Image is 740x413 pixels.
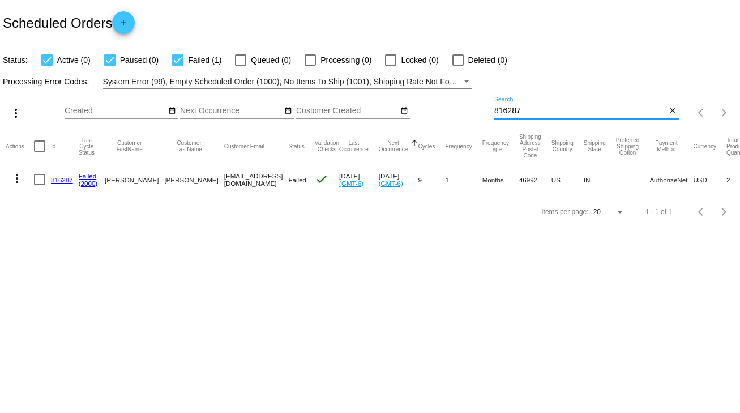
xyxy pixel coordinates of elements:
button: Change sorting for CustomerEmail [224,143,264,150]
mat-icon: close [669,107,677,116]
mat-icon: more_vert [10,172,24,185]
button: Change sorting for LastOccurrenceUtc [339,140,369,152]
mat-cell: US [551,163,584,196]
div: 1 - 1 of 1 [645,208,672,216]
button: Previous page [690,101,713,124]
button: Change sorting for PaymentMethod.Type [649,140,683,152]
button: Change sorting for NextOccurrenceUtc [379,140,408,152]
button: Change sorting for Frequency [445,143,472,150]
button: Next page [713,101,735,124]
button: Next page [713,201,735,223]
mat-cell: Months [482,163,519,196]
mat-cell: AuthorizeNet [649,163,693,196]
span: Failed (1) [188,53,221,67]
mat-icon: date_range [284,107,292,116]
span: Paused (0) [120,53,159,67]
a: Failed [79,172,97,180]
span: Locked (0) [401,53,438,67]
button: Change sorting for CustomerLastName [164,140,213,152]
mat-icon: date_range [168,107,176,116]
input: Search [494,107,667,116]
mat-icon: date_range [400,107,408,116]
button: Change sorting for Cycles [418,143,435,150]
a: 816287 [51,176,73,184]
button: Change sorting for CustomerFirstName [105,140,154,152]
mat-select: Items per page: [593,208,625,216]
div: Items per page: [541,208,588,216]
button: Change sorting for FrequencyType [482,140,509,152]
span: 20 [593,208,601,216]
mat-header-cell: Validation Checks [315,129,339,163]
mat-cell: [PERSON_NAME] [164,163,224,196]
mat-header-cell: Actions [6,129,34,163]
mat-cell: 46992 [519,163,551,196]
mat-cell: 1 [445,163,482,196]
button: Clear [667,105,679,117]
a: (2000) [79,180,98,187]
h2: Scheduled Orders [3,11,135,34]
mat-cell: [PERSON_NAME] [105,163,164,196]
mat-icon: more_vert [9,107,23,120]
mat-cell: [DATE] [379,163,418,196]
span: Processing (0) [320,53,371,67]
a: (GMT-6) [339,180,363,187]
button: Previous page [690,201,713,223]
input: Created [65,107,166,116]
mat-icon: add [117,19,130,32]
span: Active (0) [57,53,91,67]
input: Customer Created [296,107,398,116]
span: Queued (0) [251,53,291,67]
span: Status: [3,56,28,65]
button: Change sorting for Status [288,143,304,150]
span: Failed [288,176,306,184]
a: (GMT-6) [379,180,403,187]
span: Processing Error Codes: [3,77,89,86]
button: Change sorting for ShippingState [584,140,606,152]
mat-select: Filter by Processing Error Codes [103,75,472,89]
button: Change sorting for ShippingPostcode [519,134,541,159]
mat-icon: check [315,172,328,186]
mat-cell: 9 [418,163,445,196]
button: Change sorting for LastProcessingCycleId [79,137,95,156]
button: Change sorting for PreferredShippingOption [616,137,640,156]
input: Next Occurrence [180,107,282,116]
button: Change sorting for Id [51,143,55,150]
button: Change sorting for CurrencyIso [693,143,716,150]
span: Deleted (0) [468,53,507,67]
button: Change sorting for ShippingCountry [551,140,574,152]
mat-cell: USD [693,163,726,196]
mat-cell: [EMAIL_ADDRESS][DOMAIN_NAME] [224,163,289,196]
mat-cell: IN [584,163,616,196]
mat-cell: [DATE] [339,163,379,196]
